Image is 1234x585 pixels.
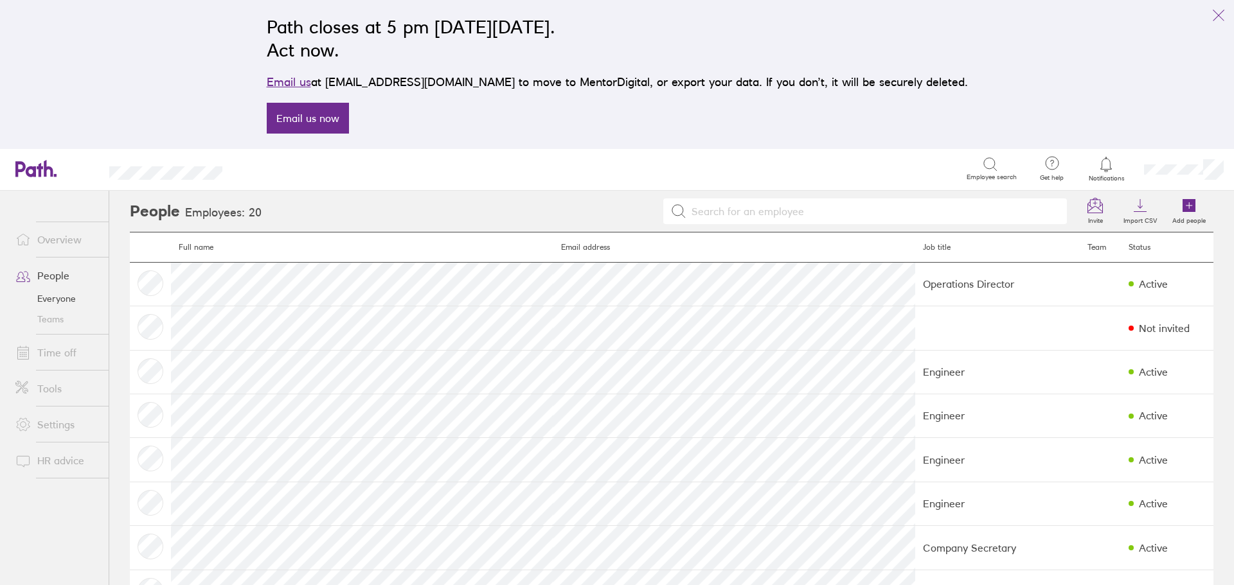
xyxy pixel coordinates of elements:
a: Time off [5,340,109,365]
span: Get help [1031,174,1073,182]
th: Email address [553,232,915,263]
div: Active [1139,542,1168,554]
label: Invite [1080,213,1111,225]
div: Active [1139,454,1168,466]
span: Employee search [967,173,1017,181]
span: Notifications [1086,175,1127,182]
a: Import CSV [1116,191,1165,232]
a: People [5,263,109,288]
td: Operations Director [915,262,1080,306]
p: at [EMAIL_ADDRESS][DOMAIN_NAME] to move to MentorDigital, or export your data. If you don’t, it w... [267,73,968,91]
a: Settings [5,412,109,437]
a: Teams [5,309,109,329]
div: Active [1139,278,1168,290]
a: Invite [1075,191,1116,232]
td: Engineer [915,482,1080,525]
div: Active [1139,366,1168,378]
th: Job title [915,232,1080,263]
h3: Employees: 20 [185,206,262,220]
th: Team [1080,232,1121,263]
a: Email us [267,75,311,89]
th: Status [1121,232,1213,263]
a: Notifications [1086,155,1127,182]
a: HR advice [5,448,109,473]
input: Search for an employee [686,199,1060,223]
a: Add people [1165,191,1213,232]
h2: Path closes at 5 pm [DATE][DATE]. Act now. [267,15,968,62]
a: Overview [5,227,109,252]
td: Engineer [915,394,1080,437]
div: Search [257,162,290,174]
label: Import CSV [1116,213,1165,225]
th: Full name [171,232,553,263]
td: Company Secretary [915,526,1080,570]
td: Engineer [915,350,1080,394]
div: Not invited [1139,322,1190,334]
td: Engineer [915,438,1080,482]
h2: People [130,191,180,232]
a: Tools [5,376,109,401]
label: Add people [1165,213,1213,225]
div: Active [1139,410,1168,421]
div: Active [1139,498,1168,509]
a: Email us now [267,103,349,134]
a: Everyone [5,288,109,309]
